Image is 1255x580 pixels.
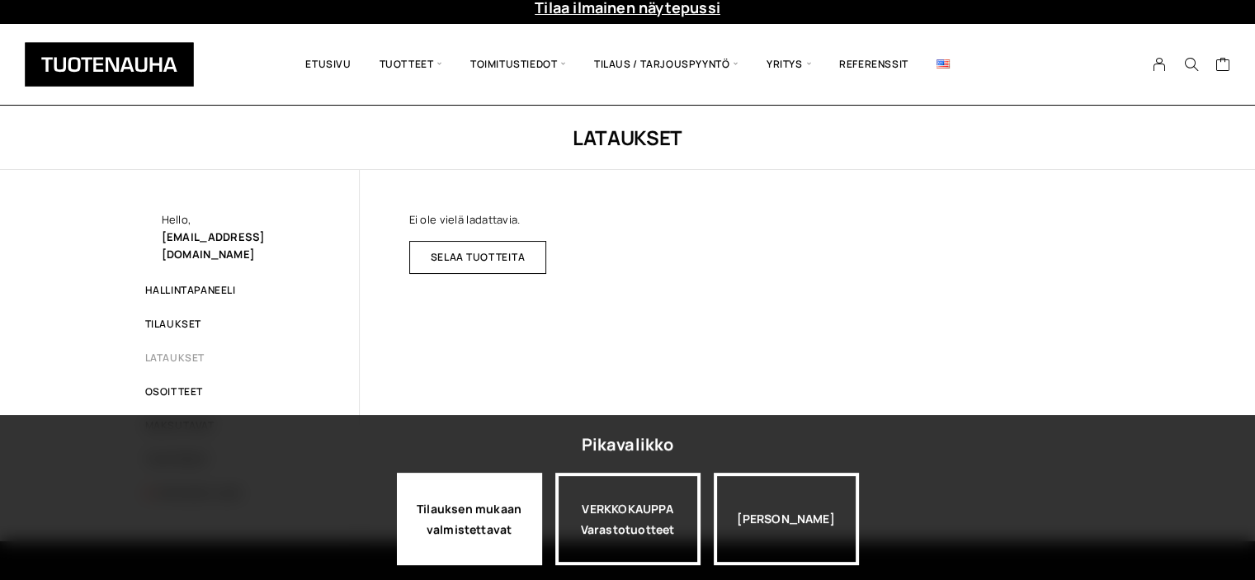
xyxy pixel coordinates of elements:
[1175,57,1206,72] button: Search
[580,36,753,92] span: Tilaus / Tarjouspyyntö
[397,473,542,565] a: Tilauksen mukaan valmistettavat
[456,36,580,92] span: Toimitustiedot
[409,241,547,274] a: Selaa tuotteita
[937,59,950,68] img: English
[145,384,203,398] a: Osoitteet
[825,36,922,92] a: Referenssit
[714,473,859,565] div: [PERSON_NAME]
[291,36,365,92] a: Etusivu
[162,211,309,263] div: Hello,
[753,36,825,92] span: Yritys
[555,473,701,565] div: VERKKOKAUPPA Varastotuotteet
[25,42,194,87] img: Tuotenauha Oy
[555,473,701,565] a: VERKKOKAUPPAVarastotuotteet
[1144,57,1176,72] a: My Account
[145,317,201,331] a: Tilaukset
[145,351,205,365] a: Lataukset
[366,36,456,92] span: Tuotteet
[145,283,236,297] a: Hallintapaneeli
[581,430,673,460] div: Pikavalikko
[162,229,309,263] div: [EMAIL_ADDRESS][DOMAIN_NAME]
[1215,56,1230,76] a: Cart
[145,124,1111,151] h1: Lataukset
[360,170,1111,541] div: Ei ole vielä ladattavia.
